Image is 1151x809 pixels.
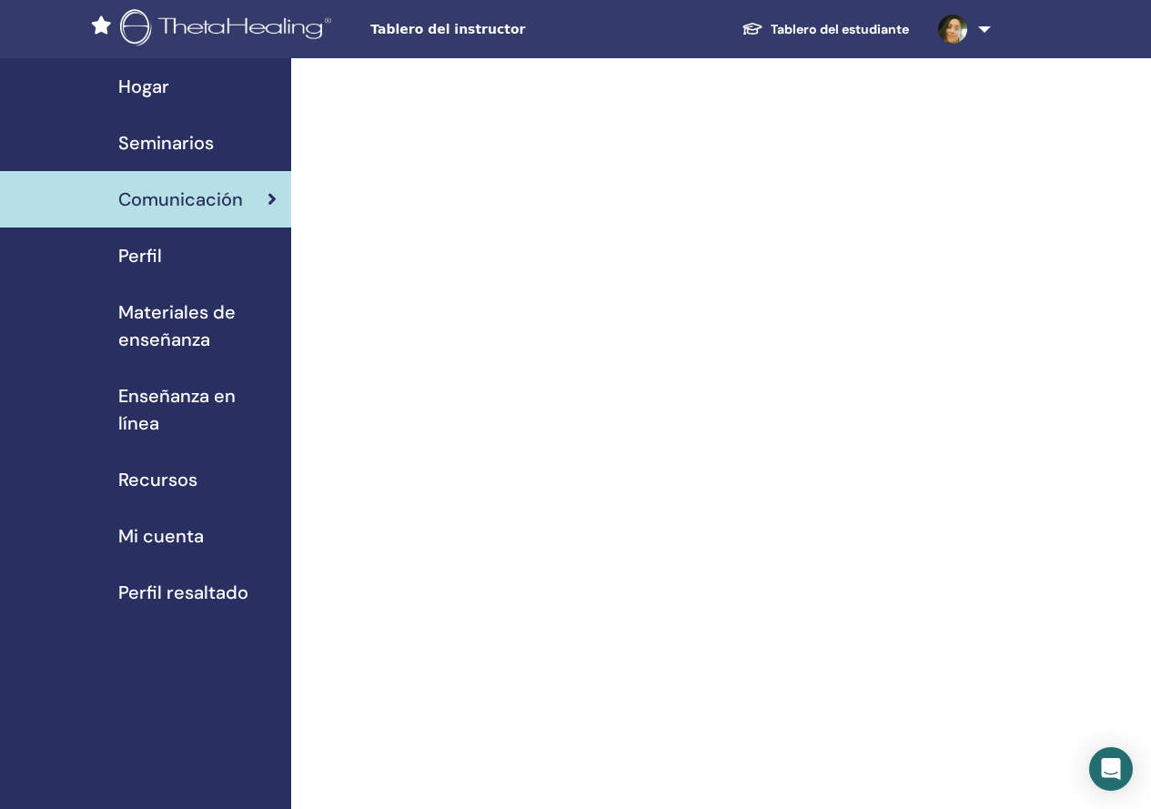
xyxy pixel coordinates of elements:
a: Tablero del estudiante [727,13,924,46]
span: Perfil resaltado [118,579,248,606]
img: default.jpg [938,15,967,44]
span: Enseñanza en línea [118,382,277,437]
img: logo.png [120,9,338,50]
img: graduation-cap-white.svg [742,21,763,36]
span: Recursos [118,466,197,493]
span: Tablero del instructor [370,20,643,39]
span: Seminarios [118,129,214,157]
span: Hogar [118,73,169,100]
span: Mi cuenta [118,522,204,550]
span: Perfil [118,242,162,269]
span: Comunicación [118,186,243,213]
div: Open Intercom Messenger [1089,747,1133,791]
span: Materiales de enseñanza [118,298,277,353]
